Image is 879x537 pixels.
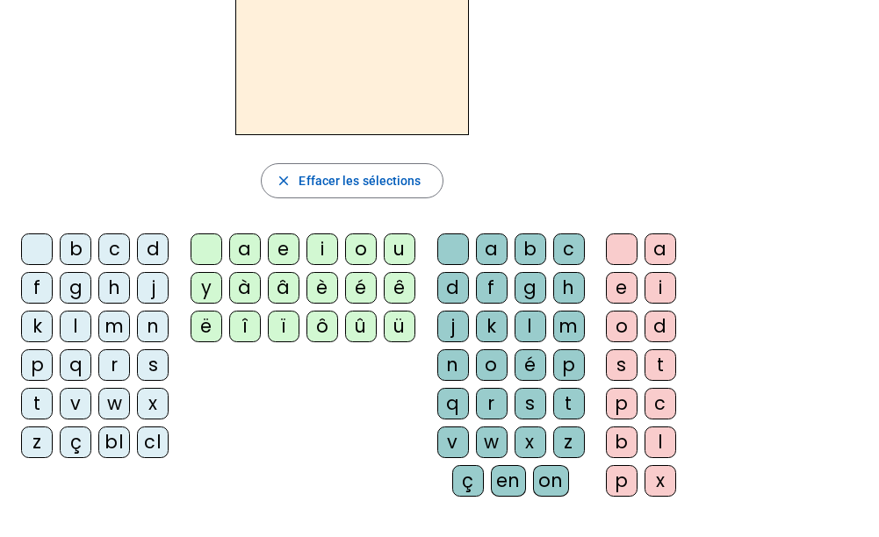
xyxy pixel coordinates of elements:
div: d [437,272,469,304]
mat-icon: close [276,173,292,189]
div: r [98,349,130,381]
div: b [60,233,91,265]
div: b [606,426,638,458]
div: k [476,311,508,342]
div: c [553,233,585,265]
div: j [137,272,169,304]
div: m [553,311,585,342]
div: è [306,272,338,304]
div: p [606,465,638,497]
div: v [60,388,91,419]
div: v [437,426,469,458]
div: r [476,388,508,419]
div: b [515,233,546,265]
div: a [476,233,508,265]
div: g [60,272,91,304]
div: c [645,388,676,419]
div: o [345,233,377,265]
div: e [268,233,299,265]
div: î [229,311,261,342]
div: l [515,311,546,342]
div: i [645,272,676,304]
div: k [21,311,53,342]
div: a [229,233,261,265]
div: q [60,349,91,381]
div: en [491,465,526,497]
div: i [306,233,338,265]
div: t [553,388,585,419]
div: f [476,272,508,304]
div: x [515,426,546,458]
div: a [645,233,676,265]
div: t [645,349,676,381]
button: Effacer les sélections [261,163,443,198]
div: bl [98,426,130,458]
div: é [515,349,546,381]
div: w [476,426,508,458]
div: ô [306,311,338,342]
div: s [515,388,546,419]
div: â [268,272,299,304]
div: h [553,272,585,304]
div: x [137,388,169,419]
div: s [606,349,638,381]
div: ç [60,426,91,458]
div: e [606,272,638,304]
div: s [137,349,169,381]
div: ç [452,465,484,497]
div: ê [384,272,415,304]
div: cl [137,426,169,458]
div: d [137,233,169,265]
div: n [137,311,169,342]
div: z [21,426,53,458]
div: n [437,349,469,381]
div: d [645,311,676,342]
div: z [553,426,585,458]
div: m [98,311,130,342]
div: w [98,388,130,419]
div: q [437,388,469,419]
div: l [645,426,676,458]
div: h [98,272,130,304]
div: y [191,272,222,304]
div: ü [384,311,415,342]
div: f [21,272,53,304]
span: Effacer les sélections [299,170,421,191]
div: u [384,233,415,265]
div: ë [191,311,222,342]
div: on [533,465,569,497]
div: o [606,311,638,342]
div: t [21,388,53,419]
div: p [606,388,638,419]
div: p [21,349,53,381]
div: l [60,311,91,342]
div: à [229,272,261,304]
div: x [645,465,676,497]
div: o [476,349,508,381]
div: é [345,272,377,304]
div: g [515,272,546,304]
div: p [553,349,585,381]
div: c [98,233,130,265]
div: ï [268,311,299,342]
div: j [437,311,469,342]
div: û [345,311,377,342]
